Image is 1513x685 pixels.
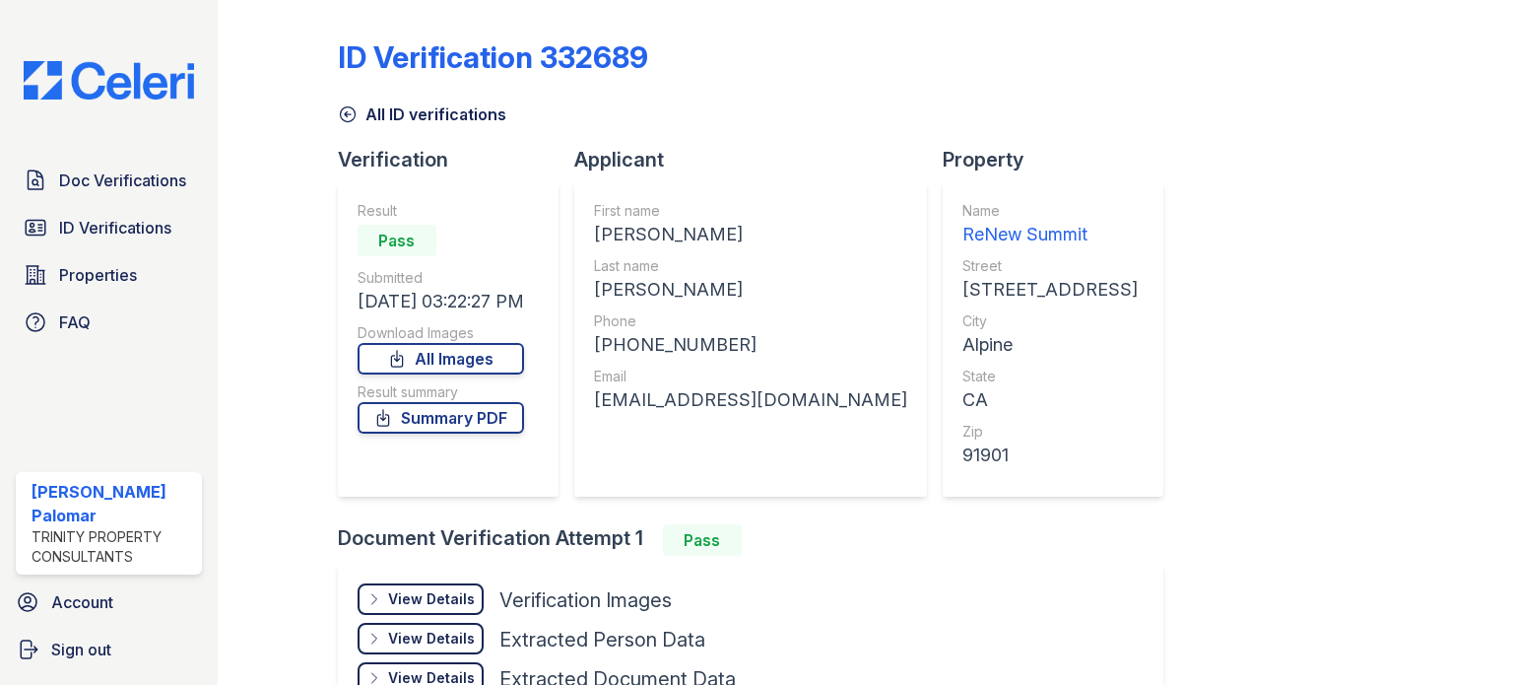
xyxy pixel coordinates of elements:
div: City [962,311,1138,331]
div: [DATE] 03:22:27 PM [358,288,524,315]
a: Properties [16,255,202,295]
div: [PERSON_NAME] [594,276,907,304]
iframe: chat widget [1430,606,1493,665]
div: [STREET_ADDRESS] [962,276,1138,304]
div: View Details [388,629,475,649]
div: [PERSON_NAME] Palomar [32,480,194,527]
div: First name [594,201,907,221]
div: Submitted [358,268,524,288]
div: Alpine [962,331,1138,359]
a: FAQ [16,303,202,342]
div: Verification Images [499,586,672,614]
a: ID Verifications [16,208,202,247]
div: Applicant [574,146,943,173]
div: Download Images [358,323,524,343]
a: Sign out [8,630,210,669]
span: Properties [59,263,137,287]
span: FAQ [59,310,91,334]
div: ID Verification 332689 [338,39,648,75]
div: Verification [338,146,574,173]
a: Doc Verifications [16,161,202,200]
span: Doc Verifications [59,169,186,192]
div: Zip [962,422,1138,442]
a: Name ReNew Summit [962,201,1138,248]
a: Account [8,582,210,622]
a: All Images [358,343,524,375]
div: CA [962,386,1138,414]
span: ID Verifications [59,216,171,240]
div: Result summary [358,382,524,402]
div: 91901 [962,442,1138,469]
div: [PERSON_NAME] [594,221,907,248]
div: Name [962,201,1138,221]
div: View Details [388,589,475,609]
div: Extracted Person Data [499,626,705,653]
div: Result [358,201,524,221]
span: Account [51,590,113,614]
div: State [962,367,1138,386]
div: Pass [358,225,436,256]
div: [EMAIL_ADDRESS][DOMAIN_NAME] [594,386,907,414]
div: [PHONE_NUMBER] [594,331,907,359]
span: Sign out [51,638,111,661]
div: Property [943,146,1179,173]
div: Phone [594,311,907,331]
img: CE_Logo_Blue-a8612792a0a2168367f1c8372b55b34899dd931a85d93a1a3d3e32e68fde9ad4.png [8,61,210,100]
div: Street [962,256,1138,276]
div: Document Verification Attempt 1 [338,524,1179,556]
div: Pass [663,524,742,556]
a: Summary PDF [358,402,524,434]
a: All ID verifications [338,103,506,126]
div: Email [594,367,907,386]
div: Trinity Property Consultants [32,527,194,567]
div: Last name [594,256,907,276]
div: ReNew Summit [962,221,1138,248]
